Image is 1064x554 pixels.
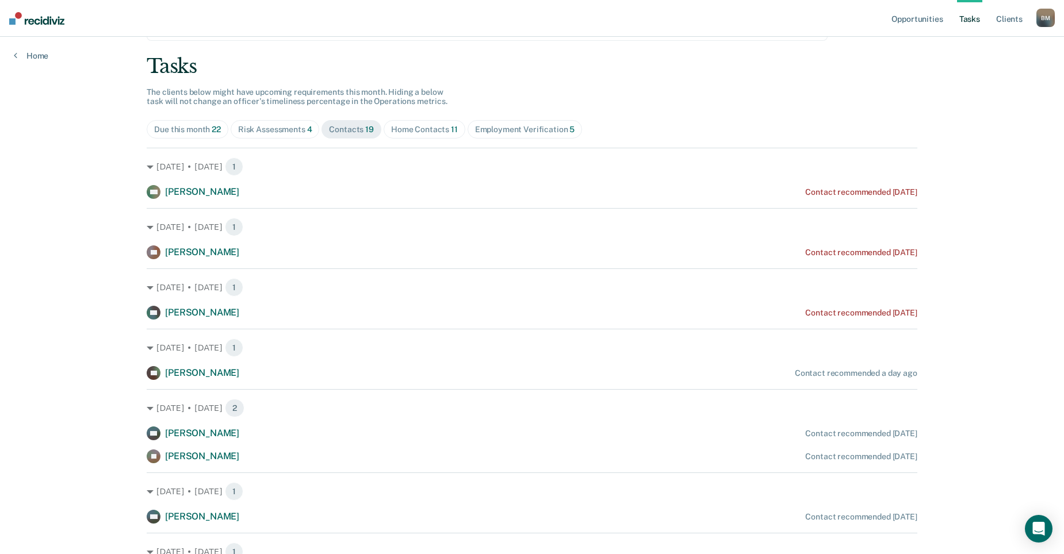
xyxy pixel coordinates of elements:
div: Contact recommended [DATE] [805,248,917,257]
div: Due this month [154,125,221,134]
div: Contact recommended [DATE] [805,187,917,197]
div: Contact recommended a day ago [795,368,917,378]
div: Contact recommended [DATE] [805,308,917,318]
div: Employment Verification [475,125,575,134]
span: [PERSON_NAME] [165,186,239,197]
span: The clients below might have upcoming requirements this month. Hiding a below task will not chang... [147,87,447,106]
a: Home [14,51,48,61]
div: B M [1036,9,1055,27]
div: [DATE] • [DATE] 1 [147,338,917,357]
span: 22 [212,125,221,134]
span: 1 [225,218,243,236]
div: [DATE] • [DATE] 2 [147,399,917,417]
div: Contact recommended [DATE] [805,429,917,438]
div: Contacts [329,125,374,134]
span: 4 [307,125,312,134]
span: 2 [225,399,244,417]
div: [DATE] • [DATE] 1 [147,218,917,236]
span: 5 [569,125,575,134]
div: Open Intercom Messenger [1025,515,1052,543]
button: BM [1036,9,1055,27]
span: [PERSON_NAME] [165,511,239,522]
div: Contact recommended [DATE] [805,452,917,461]
div: [DATE] • [DATE] 1 [147,278,917,297]
div: Tasks [147,55,917,78]
span: [PERSON_NAME] [165,367,239,378]
span: 11 [451,125,458,134]
span: [PERSON_NAME] [165,428,239,438]
div: Contact recommended [DATE] [805,512,917,522]
div: Risk Assessments [238,125,312,134]
span: [PERSON_NAME] [165,247,239,257]
span: 1 [225,157,243,176]
img: Recidiviz [9,12,64,25]
span: [PERSON_NAME] [165,307,239,318]
div: Home Contacts [391,125,458,134]
div: [DATE] • [DATE] 1 [147,157,917,176]
div: [DATE] • [DATE] 1 [147,482,917,501]
span: 1 [225,482,243,501]
span: 1 [225,278,243,297]
span: 19 [365,125,374,134]
span: [PERSON_NAME] [165,451,239,461]
span: 1 [225,338,243,357]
